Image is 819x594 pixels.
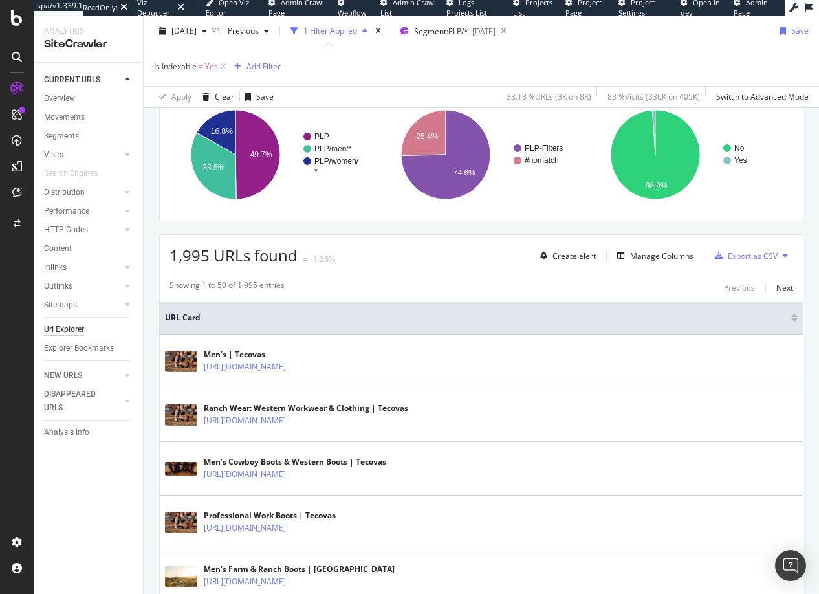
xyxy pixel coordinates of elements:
div: Analysis Info [44,426,89,439]
a: HTTP Codes [44,223,121,237]
img: main image [165,351,197,372]
a: [URL][DOMAIN_NAME] [204,575,286,588]
div: HTTP Codes [44,223,88,237]
svg: A chart. [589,98,790,211]
span: Previous [223,25,259,36]
button: Add Filter [229,59,281,74]
text: 16.8% [211,127,233,136]
div: Content [44,242,72,256]
div: Open Intercom Messenger [775,550,806,581]
div: NEW URLS [44,369,82,382]
a: Segments [44,129,134,143]
text: 25.4% [416,132,438,141]
button: Save [240,87,274,107]
div: Professional Work Boots | Tecovas [204,510,342,522]
svg: A chart. [169,98,370,211]
div: Inlinks [44,261,67,274]
img: main image [165,404,197,426]
div: Outlinks [44,280,72,293]
button: [DATE] [154,21,212,41]
text: Yes [734,156,747,165]
a: NEW URLS [44,369,121,382]
a: Visits [44,148,121,162]
div: Create alert [552,250,596,261]
div: Export as CSV [728,250,778,261]
img: Equal [303,258,308,261]
div: Segments [44,129,79,143]
div: Explorer Bookmarks [44,342,114,355]
div: 33.13 % URLs ( 3K on 8K ) [507,91,591,102]
span: Webflow [338,8,367,17]
div: Analytics [44,26,133,37]
button: Previous [724,280,755,295]
a: CURRENT URLS [44,73,121,87]
span: Yes [205,58,218,76]
button: Switch to Advanced Mode [711,87,809,107]
div: Next [776,282,793,293]
div: Men's Farm & Ranch Boots | [GEOGRAPHIC_DATA] [204,564,395,575]
div: Sitemaps [44,298,77,312]
div: Apply [171,91,191,102]
button: Apply [154,87,191,107]
div: Save [791,25,809,36]
button: Export as CSV [710,245,778,266]
div: ReadOnly: [83,3,118,13]
a: Inlinks [44,261,121,274]
a: Content [44,242,134,256]
a: Overview [44,92,134,105]
img: main image [165,462,197,476]
div: Switch to Advanced Mode [716,91,809,102]
text: PLP-Filters [525,144,563,153]
div: CURRENT URLS [44,73,100,87]
img: main image [165,566,197,587]
a: Analysis Info [44,426,134,439]
div: Save [256,91,274,102]
span: Segment: PLP/* [414,26,468,37]
div: Url Explorer [44,323,84,336]
button: Create alert [535,245,596,266]
a: Outlinks [44,280,121,293]
div: Movements [44,111,85,124]
div: Clear [215,91,234,102]
div: Ranch Wear: Western Workwear & Clothing | Tecovas [204,402,408,414]
div: times [373,25,384,38]
a: Explorer Bookmarks [44,342,134,355]
text: 33.5% [202,163,224,172]
div: DISAPPEARED URLS [44,388,109,415]
a: [URL][DOMAIN_NAME] [204,522,286,534]
div: -1.28% [311,254,335,265]
span: = [199,61,203,72]
span: 1,995 URLs found [169,245,298,266]
img: main image [165,512,197,533]
span: Is Indexable [154,61,197,72]
a: [URL][DOMAIN_NAME] [204,468,286,481]
div: Add Filter [246,61,281,72]
span: URL Card [165,312,788,324]
button: Previous [223,21,274,41]
button: 1 Filter Applied [285,21,373,41]
text: 98.9% [646,181,668,190]
button: Manage Columns [612,248,693,263]
a: DISAPPEARED URLS [44,388,121,415]
div: Men’s | Tecovas [204,349,342,360]
a: Url Explorer [44,323,134,336]
text: PLP/women/ [314,157,359,166]
a: Sitemaps [44,298,121,312]
a: [URL][DOMAIN_NAME] [204,414,286,427]
text: No [734,144,745,153]
div: Manage Columns [630,250,693,261]
div: Overview [44,92,75,105]
svg: A chart. [380,98,580,211]
button: Save [775,21,809,41]
text: PLP/men/* [314,144,352,153]
div: SiteCrawler [44,37,133,52]
div: Search Engines [44,167,98,181]
button: Clear [197,87,234,107]
a: Search Engines [44,167,111,181]
span: 2025 Aug. 10th [171,25,197,36]
span: vs [212,24,223,35]
button: Segment:PLP/*[DATE] [395,21,496,41]
a: [URL][DOMAIN_NAME] [204,360,286,373]
a: Distribution [44,186,121,199]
